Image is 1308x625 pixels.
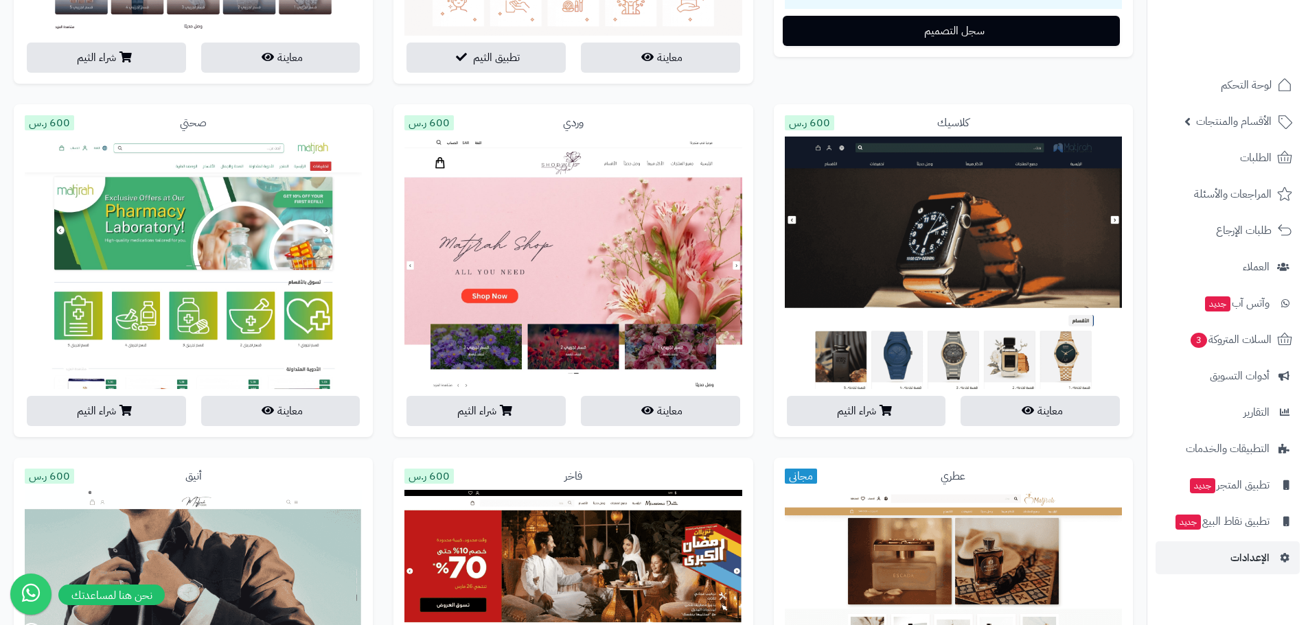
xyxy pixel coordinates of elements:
[25,469,362,484] div: أنيق
[1204,294,1270,313] span: وآتس آب
[581,396,740,426] button: معاينة
[25,115,362,131] div: صحتي
[1156,541,1300,574] a: الإعدادات
[1243,403,1270,422] span: التقارير
[1190,478,1215,493] span: جديد
[1156,396,1300,429] a: التقارير
[1221,75,1272,95] span: لوحة التحكم
[785,469,1122,484] div: عطري
[1156,141,1300,174] a: الطلبات
[1175,515,1201,530] span: جديد
[581,43,740,73] button: معاينة
[404,469,454,484] span: 600 ر.س
[1156,359,1300,392] a: أدوات التسويق
[1243,257,1270,276] span: العملاء
[785,115,834,130] span: 600 ر.س
[787,396,946,426] button: شراء الثيم
[785,115,1122,131] div: كلاسيك
[1156,178,1300,211] a: المراجعات والأسئلة
[1216,221,1272,240] span: طلبات الإرجاع
[1156,323,1300,356] a: السلات المتروكة3
[406,43,566,73] button: تطبيق الثيم
[25,115,74,130] span: 600 ر.س
[1240,148,1272,167] span: الطلبات
[406,396,566,426] button: شراء الثيم
[783,16,1120,46] button: سجل التصميم
[25,469,74,484] span: 600 ر.س
[404,115,742,131] div: وردي
[1156,432,1300,465] a: التطبيقات والخدمات
[404,469,742,484] div: فاخر
[1174,512,1270,531] span: تطبيق نقاط البيع
[201,396,360,426] button: معاينة
[1189,330,1272,349] span: السلات المتروكة
[1186,439,1270,458] span: التطبيقات والخدمات
[27,43,186,73] button: شراء الثيم
[1156,69,1300,102] a: لوحة التحكم
[27,396,186,426] button: شراء الثيم
[961,396,1120,426] button: معاينة
[1196,112,1272,131] span: الأقسام والمنتجات
[201,43,360,73] button: معاينة
[1230,548,1270,567] span: الإعدادات
[1156,250,1300,283] a: العملاء
[1205,296,1230,311] span: جديد
[1189,475,1270,495] span: تطبيق المتجر
[1156,469,1300,502] a: تطبيق المتجرجديد
[1210,366,1270,386] span: أدوات التسويق
[1215,10,1295,39] img: logo-2.png
[1194,185,1272,204] span: المراجعات والأسئلة
[1190,332,1208,349] span: 3
[1156,287,1300,320] a: وآتس آبجديد
[1156,505,1300,538] a: تطبيق نقاط البيعجديد
[473,49,520,66] span: تطبيق الثيم
[404,115,454,130] span: 600 ر.س
[1156,214,1300,247] a: طلبات الإرجاع
[785,469,817,484] span: مجاني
